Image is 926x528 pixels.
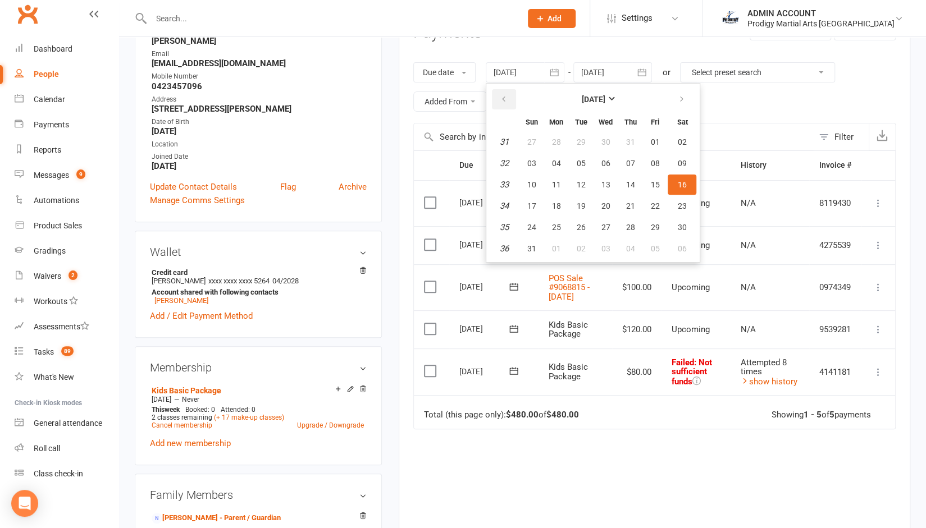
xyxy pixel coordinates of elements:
span: 18 [551,201,560,210]
div: What's New [34,373,74,382]
span: 31 [626,137,635,146]
button: 05 [569,153,592,173]
div: Address [152,94,367,105]
button: 16 [668,175,696,195]
span: [DATE] [152,396,171,403]
button: 08 [643,153,667,173]
strong: 0423457096 [152,81,367,91]
strong: $480.00 [546,410,578,420]
span: 15 [650,180,659,189]
div: Mobile Number [152,71,367,82]
div: Product Sales [34,221,82,230]
em: 32 [500,158,509,168]
td: $80.00 [612,348,662,396]
div: ADMIN ACCOUNT [747,8,895,19]
a: Calendar [15,87,118,112]
span: 03 [601,244,610,253]
td: 4275539 [809,226,861,264]
a: show history [741,377,797,387]
a: Add / Edit Payment Method [150,309,253,323]
img: thumb_image1686208220.png [719,7,742,30]
span: 30 [678,223,687,232]
span: 27 [527,137,536,146]
button: 31 [519,238,543,259]
span: Kids Basic Package [548,320,587,339]
span: Upcoming [672,324,710,334]
strong: [DATE] [581,95,605,104]
strong: [PERSON_NAME] [152,36,367,46]
button: 18 [544,196,568,216]
small: Friday [651,118,659,126]
span: This [152,406,165,414]
span: Attempted 8 times [741,357,787,377]
a: Payments [15,112,118,137]
strong: [DATE] [152,161,367,171]
button: 04 [544,153,568,173]
div: Class check-in [34,469,83,478]
em: 34 [500,201,509,211]
h3: Wallet [150,246,367,258]
a: Tasks 89 [15,339,118,365]
button: Filter [813,123,869,150]
em: 31 [500,137,509,147]
li: [PERSON_NAME] [150,267,367,306]
button: 26 [569,217,592,237]
span: 2 [69,270,77,280]
a: Class kiosk mode [15,461,118,486]
a: Automations [15,188,118,213]
span: N/A [741,282,756,292]
button: 24 [519,217,543,237]
div: [DATE] [459,236,511,253]
div: Showing of payments [772,410,871,420]
button: 14 [618,175,642,195]
span: 29 [650,223,659,232]
span: 17 [527,201,536,210]
div: [DATE] [459,194,511,211]
span: xxxx xxxx xxxx 5264 [208,277,270,285]
button: 19 [569,196,592,216]
a: General attendance kiosk mode [15,411,118,436]
input: Search... [148,11,513,26]
span: 12 [576,180,585,189]
button: 30 [668,217,696,237]
button: 05 [643,238,667,259]
div: Filter [834,130,854,144]
button: 27 [594,217,617,237]
button: 21 [618,196,642,216]
span: 30 [601,137,610,146]
span: Never [182,396,199,403]
h3: Payments [413,25,482,42]
span: 06 [678,244,687,253]
button: 29 [643,217,667,237]
button: 27 [519,132,543,152]
small: Thursday [624,118,636,126]
span: 11 [551,180,560,189]
button: 07 [618,153,642,173]
a: [PERSON_NAME] - Parent / Guardian [152,512,281,524]
div: Automations [34,196,79,205]
button: 13 [594,175,617,195]
strong: 1 - 5 [804,410,822,420]
span: 22 [650,201,659,210]
button: 31 [618,132,642,152]
div: Total (this page only): of [424,410,578,420]
div: Waivers [34,272,61,281]
button: 20 [594,196,617,216]
span: 16 [678,180,687,189]
a: What's New [15,365,118,390]
strong: $480.00 [505,410,538,420]
span: 04 [551,159,560,168]
a: Kids Basic Package [152,386,221,395]
button: 15 [643,175,667,195]
button: 17 [519,196,543,216]
div: [DATE] [459,362,511,380]
button: 02 [569,238,592,259]
h3: Family Members [150,489,367,501]
small: Tuesday [574,118,587,126]
span: 25 [551,223,560,232]
input: Search by invoice number [414,123,813,150]
div: Date of Birth [152,117,367,127]
span: Settings [622,6,653,31]
div: week [149,406,183,414]
div: Tasks [34,347,54,356]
